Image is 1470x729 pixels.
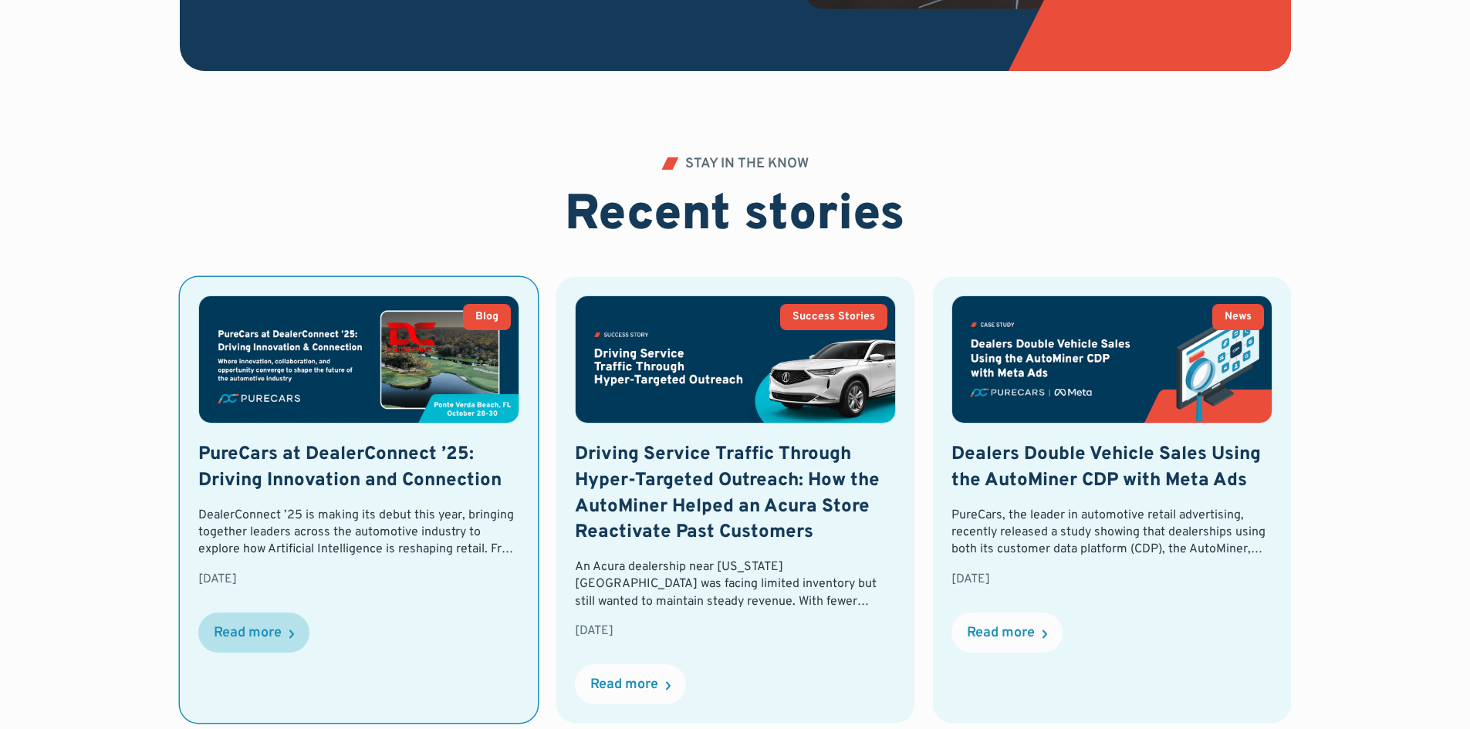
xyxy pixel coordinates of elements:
div: News [1225,312,1252,322]
a: BlogPureCars at DealerConnect ’25: Driving Innovation and ConnectionDealerConnect ’25 is making i... [180,277,538,723]
div: DealerConnect ’25 is making its debut this year, bringing together leaders across the automotive ... [198,507,519,559]
a: Success StoriesDriving Service Traffic Through Hyper-Targeted Outreach: How the AutoMiner Helped ... [556,277,914,723]
div: Read more [967,626,1035,640]
div: An Acura dealership near [US_STATE][GEOGRAPHIC_DATA] was facing limited inventory but still wante... [575,559,896,610]
div: Read more [214,626,282,640]
a: NewsDealers Double Vehicle Sales Using the AutoMiner CDP with Meta AdsPureCars, the leader in aut... [933,277,1291,723]
h2: Recent stories [565,187,905,246]
div: Success Stories [792,312,875,322]
h3: Dealers Double Vehicle Sales Using the AutoMiner CDP with Meta Ads [951,442,1272,494]
div: [DATE] [951,571,1272,588]
div: Read more [590,678,658,692]
div: [DATE] [575,623,896,640]
div: STAY IN THE KNOW [685,157,809,171]
h3: PureCars at DealerConnect ’25: Driving Innovation and Connection [198,442,519,494]
div: Blog [475,312,498,322]
div: PureCars, the leader in automotive retail advertising, recently released a study showing that dea... [951,507,1272,559]
h3: Driving Service Traffic Through Hyper-Targeted Outreach: How the AutoMiner Helped an Acura Store ... [575,442,896,545]
div: [DATE] [198,571,519,588]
